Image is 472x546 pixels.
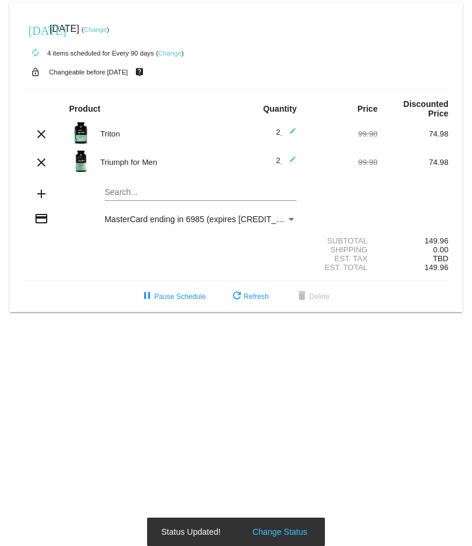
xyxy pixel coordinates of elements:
mat-icon: pause [140,290,154,304]
div: Triton [95,129,236,138]
button: Delete [285,286,339,307]
mat-icon: edit [282,127,297,141]
mat-select: Payment Method [105,214,297,224]
div: Est. Tax [307,254,377,263]
simple-snack-bar: Status Updated! [161,526,311,538]
div: 99.98 [307,129,377,138]
mat-icon: autorenew [28,46,43,60]
button: Change Status [249,526,311,538]
div: Shipping [307,245,377,254]
img: Image-1-Carousel-Triton-Transp.png [69,121,93,145]
mat-icon: lock_open [28,64,43,80]
small: ( ) [156,50,184,57]
mat-icon: [DATE] [28,22,43,37]
strong: Product [69,104,100,113]
small: 4 items scheduled for Every 90 days [24,50,154,57]
strong: Price [357,104,377,113]
img: Image-1-Triumph_carousel-front-transp.png [69,149,93,173]
mat-icon: add [34,187,48,201]
span: 2 [276,128,297,136]
div: 99.98 [307,158,377,167]
span: Refresh [230,292,269,301]
div: 74.98 [377,129,448,138]
small: ( ) [82,26,109,33]
a: Change [84,26,107,33]
a: Change [158,50,181,57]
span: 2 [276,156,297,165]
div: 74.98 [377,158,448,167]
div: Est. Total [307,263,377,272]
div: Subtotal [307,236,377,245]
span: 149.96 [425,263,448,272]
span: 0.00 [433,245,448,254]
mat-icon: clear [34,127,48,141]
strong: Discounted Price [403,99,448,118]
mat-icon: edit [282,155,297,170]
mat-icon: refresh [230,290,244,304]
mat-icon: credit_card [34,212,48,226]
input: Search... [105,188,297,197]
strong: Quantity [263,104,297,113]
mat-icon: delete [295,290,309,304]
small: Changeable before [DATE] [49,69,128,76]
span: MasterCard ending in 6985 (expires [CREDIT_CARD_DATA]) [105,214,330,224]
mat-icon: live_help [132,64,147,80]
div: 149.96 [377,236,448,245]
mat-icon: clear [34,155,48,170]
button: Refresh [220,286,278,307]
span: TBD [433,254,448,263]
button: Pause Schedule [131,286,215,307]
span: Pause Schedule [140,292,206,301]
span: Delete [295,292,330,301]
div: Triumph for Men [95,158,236,167]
